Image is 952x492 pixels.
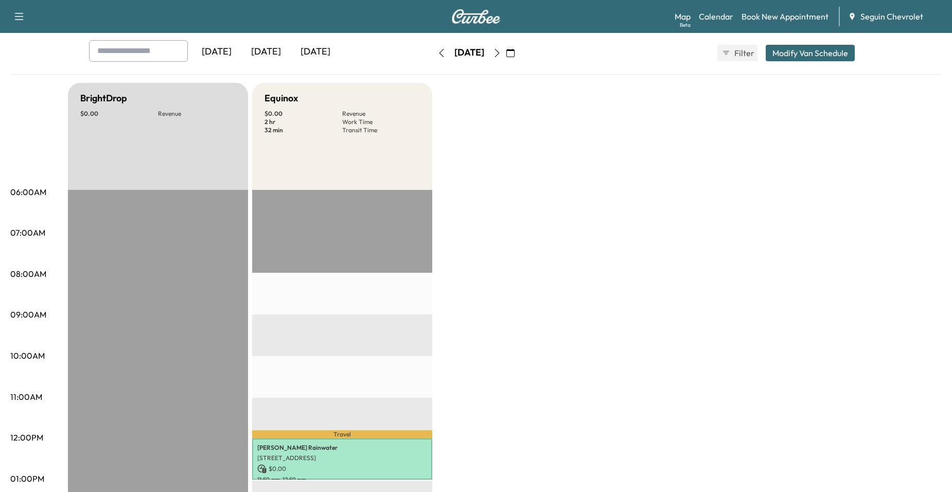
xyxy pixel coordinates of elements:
p: 08:00AM [10,268,46,280]
p: 2 hr [265,118,342,126]
p: [STREET_ADDRESS] [257,454,427,462]
p: Revenue [158,110,236,118]
p: Work Time [342,118,420,126]
a: Calendar [699,10,733,23]
span: Filter [734,47,753,59]
p: 11:59 am - 12:59 pm [257,476,427,484]
h5: BrightDrop [80,91,127,106]
img: Curbee Logo [451,9,501,24]
a: MapBeta [675,10,691,23]
p: [PERSON_NAME] Rainwater [257,444,427,452]
button: Filter [717,45,757,61]
p: 09:00AM [10,308,46,321]
p: 12:00PM [10,431,43,444]
div: [DATE] [291,40,340,64]
div: Beta [680,21,691,29]
p: 10:00AM [10,349,45,362]
button: Modify Van Schedule [766,45,855,61]
p: 01:00PM [10,472,44,485]
span: Seguin Chevrolet [860,10,923,23]
a: Book New Appointment [742,10,828,23]
p: $ 0.00 [265,110,342,118]
p: $ 0.00 [80,110,158,118]
p: Revenue [342,110,420,118]
p: Transit Time [342,126,420,134]
div: [DATE] [454,46,484,59]
p: 07:00AM [10,226,45,239]
p: Travel [252,430,432,438]
div: [DATE] [241,40,291,64]
p: 11:00AM [10,391,42,403]
h5: Equinox [265,91,298,106]
p: 06:00AM [10,186,46,198]
div: [DATE] [192,40,241,64]
p: $ 0.00 [257,464,427,473]
p: 32 min [265,126,342,134]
